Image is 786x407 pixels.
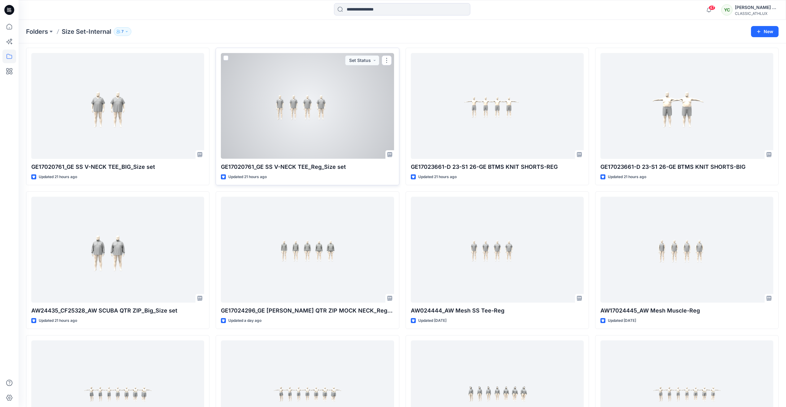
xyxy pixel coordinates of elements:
a: AW24435_CF25328_AW SCUBA QTR ZIP_Big_Size set [31,197,204,302]
p: Size Set-Internal [62,27,111,36]
a: AW024444_AW Mesh SS Tee-Reg [411,197,584,302]
a: AW17024445_AW Mesh Muscle-Reg [600,197,773,302]
button: New [751,26,779,37]
p: GE17020761_GE SS V-NECK TEE_BIG_Size set [31,163,204,171]
a: GE17020761_GE SS V-NECK TEE_BIG_Size set [31,53,204,159]
p: Updated a day ago [228,317,261,324]
div: [PERSON_NAME] Cfai [735,4,778,11]
p: Updated 21 hours ago [418,174,457,180]
p: GE17023661-D 23-S1 26-GE BTMS KNIT SHORTS-REG [411,163,584,171]
p: GE17023661-D 23-S1 26-GE BTMS KNIT SHORTS-BIG [600,163,773,171]
p: Updated [DATE] [608,317,636,324]
div: CLASSIC_ATHLUX [735,11,778,16]
a: GE17020761_GE SS V-NECK TEE_Reg_Size set [221,53,394,159]
p: GE17020761_GE SS V-NECK TEE_Reg_Size set [221,163,394,171]
button: 7 [114,27,131,36]
p: GE17024296_GE [PERSON_NAME] QTR ZIP MOCK NECK_Reg_Size set [221,306,394,315]
p: 7 [121,28,124,35]
span: 47 [709,5,715,10]
p: Updated 21 hours ago [39,174,77,180]
a: GE17023661-D 23-S1 26-GE BTMS KNIT SHORTS-BIG [600,53,773,159]
p: AW17024445_AW Mesh Muscle-Reg [600,306,773,315]
p: Updated 21 hours ago [608,174,646,180]
p: Updated 21 hours ago [228,174,267,180]
a: Folders [26,27,48,36]
p: Updated 21 hours ago [39,317,77,324]
a: GE17023661-D 23-S1 26-GE BTMS KNIT SHORTS-REG [411,53,584,159]
p: Updated [DATE] [418,317,446,324]
p: AW24435_CF25328_AW SCUBA QTR ZIP_Big_Size set [31,306,204,315]
div: YC [721,4,732,15]
p: AW024444_AW Mesh SS Tee-Reg [411,306,584,315]
a: GE17024296_GE TERRY QTR ZIP MOCK NECK_Reg_Size set [221,197,394,302]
